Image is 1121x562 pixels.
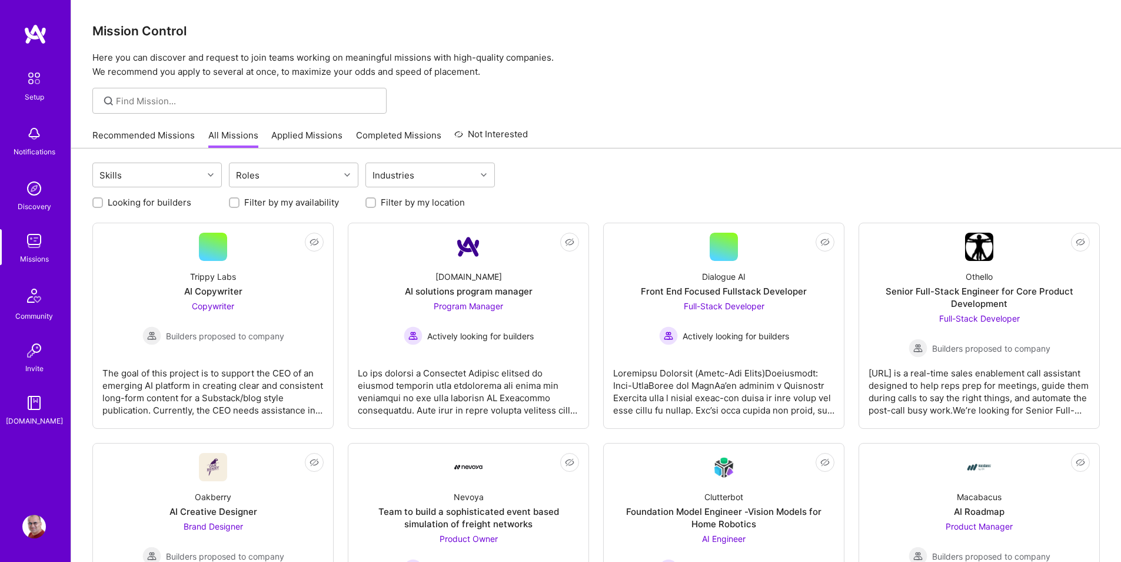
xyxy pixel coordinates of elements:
[957,491,1002,503] div: Macabacus
[869,285,1090,310] div: Senior Full-Stack Engineer for Core Product Development
[142,326,161,345] img: Builders proposed to company
[613,505,834,530] div: Foundation Model Engineer -Vision Models for Home Robotics
[22,122,46,146] img: bell
[613,358,834,416] div: Loremipsu Dolorsit (Ametc-Adi Elits)Doeiusmodt: Inci-UtlaBoree dol MagnAa’en adminim v Quisnostr ...
[710,454,738,481] img: Company Logo
[370,167,417,184] div: Industries
[20,282,48,310] img: Community
[184,521,243,531] span: Brand Designer
[25,91,44,103] div: Setup
[310,237,319,247] i: icon EyeClosed
[22,515,46,538] img: User Avatar
[184,285,242,297] div: AI Copywriter
[102,94,115,108] i: icon SearchGrey
[869,358,1090,416] div: [URL] is a real-time sales enablement call assistant designed to help reps prep for meetings, gui...
[208,129,258,148] a: All Missions
[169,505,257,518] div: AI Creative Designer
[434,301,503,311] span: Program Manager
[684,301,764,311] span: Full-Stack Developer
[358,505,579,530] div: Team to build a sophisticated event based simulation of freight networks
[565,458,574,467] i: icon EyeClosed
[909,339,927,358] img: Builders proposed to company
[22,66,46,91] img: setup
[22,391,46,415] img: guide book
[1076,237,1085,247] i: icon EyeClosed
[565,237,574,247] i: icon EyeClosed
[166,330,284,342] span: Builders proposed to company
[344,172,350,178] i: icon Chevron
[199,453,227,481] img: Company Logo
[939,313,1020,323] span: Full-Stack Developer
[244,196,339,209] label: Filter by my availability
[233,167,262,184] div: Roles
[97,167,125,184] div: Skills
[820,458,830,467] i: icon EyeClosed
[358,358,579,416] div: Lo ips dolorsi a Consectet Adipisc elitsed do eiusmod temporin utla etdolorema ali enima min veni...
[18,200,51,213] div: Discovery
[702,534,746,544] span: AI Engineer
[702,270,746,283] div: Dialogue AI
[108,196,191,209] label: Looking for builders
[404,326,423,345] img: Actively looking for builders
[19,515,49,538] a: User Avatar
[435,270,502,283] div: [DOMAIN_NAME]
[192,301,234,311] span: Copywriter
[381,196,465,209] label: Filter by my location
[92,51,1100,79] p: Here you can discover and request to join teams working on meaningful missions with high-quality ...
[613,233,834,419] a: Dialogue AIFront End Focused Fullstack DeveloperFull-Stack Developer Actively looking for builder...
[356,129,441,148] a: Completed Missions
[683,330,789,342] span: Actively looking for builders
[6,415,63,427] div: [DOMAIN_NAME]
[102,233,324,419] a: Trippy LabsAI CopywriterCopywriter Builders proposed to companyBuilders proposed to companyThe go...
[1076,458,1085,467] i: icon EyeClosed
[427,330,534,342] span: Actively looking for builders
[24,24,47,45] img: logo
[454,233,483,261] img: Company Logo
[946,521,1013,531] span: Product Manager
[22,339,46,362] img: Invite
[271,129,342,148] a: Applied Missions
[454,465,483,470] img: Company Logo
[965,233,993,261] img: Company Logo
[25,362,44,375] div: Invite
[310,458,319,467] i: icon EyeClosed
[92,129,195,148] a: Recommended Missions
[869,233,1090,419] a: Company LogoOthelloSenior Full-Stack Engineer for Core Product DevelopmentFull-Stack Developer Bu...
[659,326,678,345] img: Actively looking for builders
[641,285,807,297] div: Front End Focused Fullstack Developer
[932,342,1050,355] span: Builders proposed to company
[704,491,743,503] div: Clutterbot
[966,270,993,283] div: Othello
[15,310,53,322] div: Community
[208,172,214,178] i: icon Chevron
[481,172,487,178] i: icon Chevron
[195,491,231,503] div: Oakberry
[820,237,830,247] i: icon EyeClosed
[14,146,55,158] div: Notifications
[20,253,49,265] div: Missions
[405,285,533,297] div: AI solutions program manager
[965,453,993,481] img: Company Logo
[92,24,1100,38] h3: Mission Control
[454,491,484,503] div: Nevoya
[22,229,46,253] img: teamwork
[440,534,498,544] span: Product Owner
[454,127,528,148] a: Not Interested
[358,233,579,419] a: Company Logo[DOMAIN_NAME]AI solutions program managerProgram Manager Actively looking for builder...
[116,95,378,107] input: Find Mission...
[954,505,1004,518] div: AI Roadmap
[102,358,324,416] div: The goal of this project is to support the CEO of an emerging AI platform in creating clear and c...
[190,270,236,283] div: Trippy Labs
[22,177,46,200] img: discovery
